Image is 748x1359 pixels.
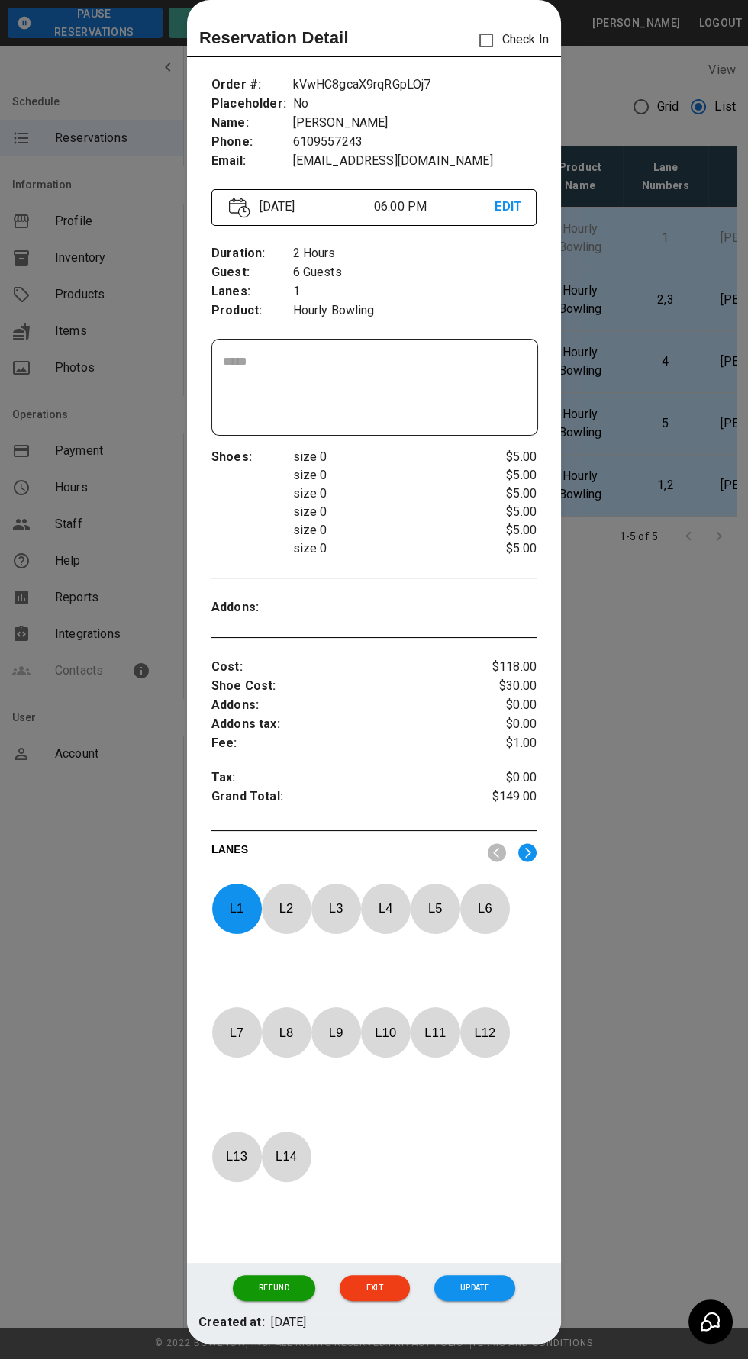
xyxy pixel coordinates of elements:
[311,890,361,926] p: L 3
[271,1313,307,1332] p: [DATE]
[482,768,537,787] p: $0.00
[211,95,293,114] p: Placeholder :
[518,843,537,862] img: right.svg
[488,843,506,862] img: nav_left.svg
[482,696,537,715] p: $0.00
[293,95,537,114] p: No
[211,244,293,263] p: Duration :
[293,466,483,485] p: size 0
[293,76,537,95] p: kVwHC8gcaX9rqRGpLOj7
[293,539,483,558] p: size 0
[293,133,537,152] p: 6109557243
[211,263,293,282] p: Guest :
[211,133,293,152] p: Phone :
[434,1275,515,1301] button: Update
[293,152,537,171] p: [EMAIL_ADDRESS][DOMAIN_NAME]
[261,1138,311,1174] p: L 14
[211,598,293,617] p: Addons :
[211,114,293,133] p: Name :
[459,1014,510,1050] p: L 12
[360,1014,411,1050] p: L 10
[482,677,537,696] p: $30.00
[482,658,537,677] p: $118.00
[482,485,537,503] p: $5.00
[211,76,293,95] p: Order # :
[374,198,495,216] p: 06:00 PM
[211,677,482,696] p: Shoe Cost :
[482,787,537,810] p: $149.00
[340,1275,410,1301] button: Exit
[198,1313,265,1332] p: Created at:
[459,890,510,926] p: L 6
[211,282,293,301] p: Lanes :
[211,448,293,467] p: Shoes :
[293,244,537,263] p: 2 Hours
[211,1138,262,1174] p: L 13
[482,448,537,466] p: $5.00
[261,1014,311,1050] p: L 8
[211,152,293,171] p: Email :
[233,1275,315,1301] button: Refund
[311,1014,361,1050] p: L 9
[482,466,537,485] p: $5.00
[410,1014,460,1050] p: L 11
[211,787,482,810] p: Grand Total :
[211,715,482,734] p: Addons tax :
[293,282,537,301] p: 1
[293,448,483,466] p: size 0
[482,503,537,521] p: $5.00
[495,198,519,217] p: EDIT
[211,734,482,753] p: Fee :
[229,198,250,218] img: Vector
[482,734,537,753] p: $1.00
[293,485,483,503] p: size 0
[410,890,460,926] p: L 5
[293,503,483,521] p: size 0
[293,521,483,539] p: size 0
[211,768,482,787] p: Tax :
[293,114,537,133] p: [PERSON_NAME]
[293,301,537,320] p: Hourly Bowling
[482,539,537,558] p: $5.00
[482,715,537,734] p: $0.00
[211,696,482,715] p: Addons :
[211,890,262,926] p: L 1
[360,890,411,926] p: L 4
[211,1014,262,1050] p: L 7
[253,198,374,216] p: [DATE]
[211,658,482,677] p: Cost :
[211,301,293,320] p: Product :
[211,842,476,863] p: LANES
[293,263,537,282] p: 6 Guests
[470,24,549,56] p: Check In
[199,25,349,50] p: Reservation Detail
[261,890,311,926] p: L 2
[482,521,537,539] p: $5.00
